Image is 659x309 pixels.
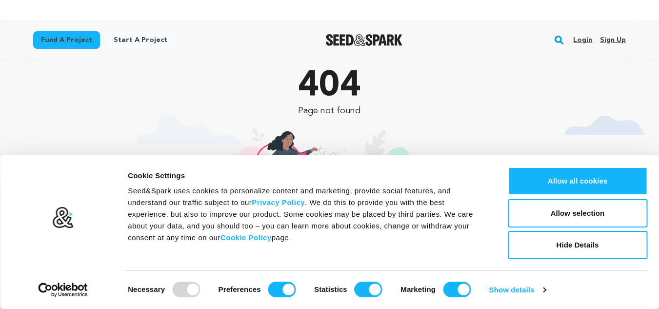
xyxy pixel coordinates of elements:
[128,185,486,244] div: Seed&Spark uses cookies to personalize content and marketing, provide social features, and unders...
[508,231,647,259] button: Hide Details
[252,198,305,206] a: Privacy Policy
[20,283,106,297] a: Usercentrics Cookiebot - opens in a new window
[52,206,74,229] img: logo
[236,127,423,248] img: 404 illustration
[600,32,626,48] a: Sign up
[508,167,647,195] button: Allow all cookies
[314,285,347,293] strong: Statistics
[400,285,436,293] strong: Marketing
[573,32,592,48] a: Login
[220,233,272,242] a: Cookie Policy
[128,170,486,182] div: Cookie Settings
[106,31,175,49] a: Start a project
[231,69,428,104] p: 404
[219,285,261,293] strong: Preferences
[128,285,165,293] strong: Necessary
[489,283,546,297] a: Show details
[326,34,402,46] a: Seed&Spark Homepage
[326,34,402,46] img: Seed&Spark Logo Dark Mode
[231,104,428,118] p: Page not found
[508,199,647,227] button: Allow selection
[33,31,100,49] a: Fund a project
